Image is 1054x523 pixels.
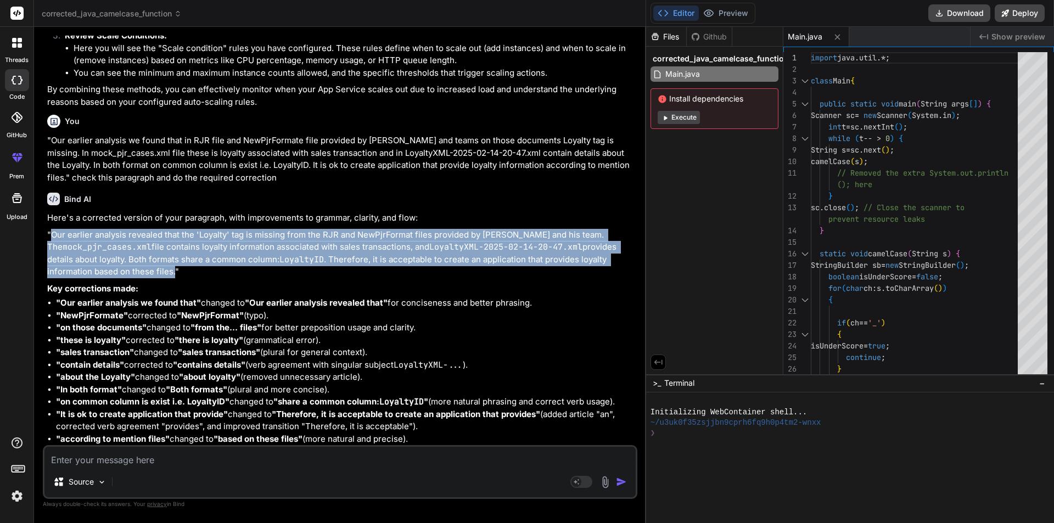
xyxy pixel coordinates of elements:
[56,409,228,419] strong: "It is ok to create application that provide"
[828,122,842,132] span: int
[173,359,245,370] strong: "contains details"
[928,4,990,22] button: Download
[272,409,540,419] strong: "Therefore, it is acceptable to create an application that provides"
[859,122,864,132] span: .
[5,55,29,65] label: threads
[956,110,960,120] span: ;
[646,31,686,42] div: Files
[783,75,797,87] div: 3
[56,297,201,308] strong: "Our earlier analysis we found that"
[828,133,850,143] span: while
[56,359,635,372] li: corrected to (verb agreement with singular subject ).
[973,99,978,109] span: ]
[783,340,797,352] div: 24
[651,407,807,418] span: Initializing WebContainer shell...
[783,133,797,144] div: 8
[42,8,182,19] span: corrected_java_camelcase_function
[864,203,965,212] span: // Close the scanner to
[885,145,890,155] span: )
[798,248,812,260] div: Click to collapse the range.
[859,145,864,155] span: .
[56,334,635,347] li: corrected to (grammatical error).
[912,249,947,258] span: String s
[824,203,846,212] span: close
[653,5,699,21] button: Editor
[912,272,916,282] span: =
[175,335,243,345] strong: "there is loyalty"
[899,99,916,109] span: main
[916,99,921,109] span: (
[846,145,850,155] span: =
[846,122,850,132] span: =
[9,92,25,102] label: code
[788,31,822,42] span: Main.java
[783,156,797,167] div: 10
[56,372,135,382] strong: "about the Loyalty"
[783,329,797,340] div: 23
[783,52,797,64] div: 1
[798,329,812,340] div: Click to collapse the range.
[885,283,934,293] span: toCharArray
[651,418,821,428] span: ~/u3uk0f35zsjjbn9cprh6fq9h0p4tm2-wnxx
[846,283,864,293] span: char
[811,145,846,155] span: String s
[783,167,797,179] div: 11
[828,283,842,293] span: for
[855,110,859,120] span: =
[921,99,969,109] span: String args
[56,433,635,446] li: changed to (more natural and precise).
[56,297,635,310] li: changed to for conciseness and better phrasing.
[846,352,881,362] span: continue
[850,249,868,258] span: void
[811,110,855,120] span: Scanner sc
[881,352,885,362] span: ;
[899,133,903,143] span: {
[864,341,868,351] span: =
[881,283,885,293] span: .
[811,341,864,351] span: isUnderScore
[56,322,635,334] li: changed to for better preposition usage and clarity.
[56,371,635,384] li: changed to (removed unnecessary article).
[820,99,846,109] span: public
[783,237,797,248] div: 15
[177,310,244,320] strong: "NewPjrFormat"
[599,476,612,488] img: attachment
[273,396,428,407] strong: "share a common column: "
[798,98,812,110] div: Click to collapse the range.
[699,5,753,21] button: Preview
[56,310,128,320] strong: "NewPjrFormate"
[147,500,167,507] span: privacy
[811,76,833,86] span: class
[912,110,938,120] span: System
[783,294,797,306] div: 20
[850,122,859,132] span: sc
[837,329,842,339] span: {
[47,83,635,108] p: By combining these methods, you can effectively monitor when your App Service scales out due to i...
[885,260,899,270] span: new
[864,122,894,132] span: nextInt
[56,322,147,333] strong: "on those documents"
[859,318,868,328] span: ==
[56,384,635,396] li: changed to (plural and more concise).
[658,93,771,104] span: Install dependencies
[820,203,824,212] span: .
[881,99,899,109] span: void
[877,283,881,293] span: s
[65,116,80,127] h6: You
[833,76,850,86] span: Main
[868,341,885,351] span: true
[864,145,881,155] span: next
[837,53,855,63] span: java
[798,294,812,306] div: Click to collapse the range.
[881,145,885,155] span: (
[943,110,951,120] span: in
[190,322,261,333] strong: "from the... files"
[934,283,938,293] span: (
[828,191,833,201] span: }
[56,347,134,357] strong: "sales transaction"
[850,318,859,328] span: ch
[828,214,925,224] span: prevent resource leaks
[907,110,912,120] span: (
[279,254,324,265] code: LoyaltyID
[783,283,797,294] div: 19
